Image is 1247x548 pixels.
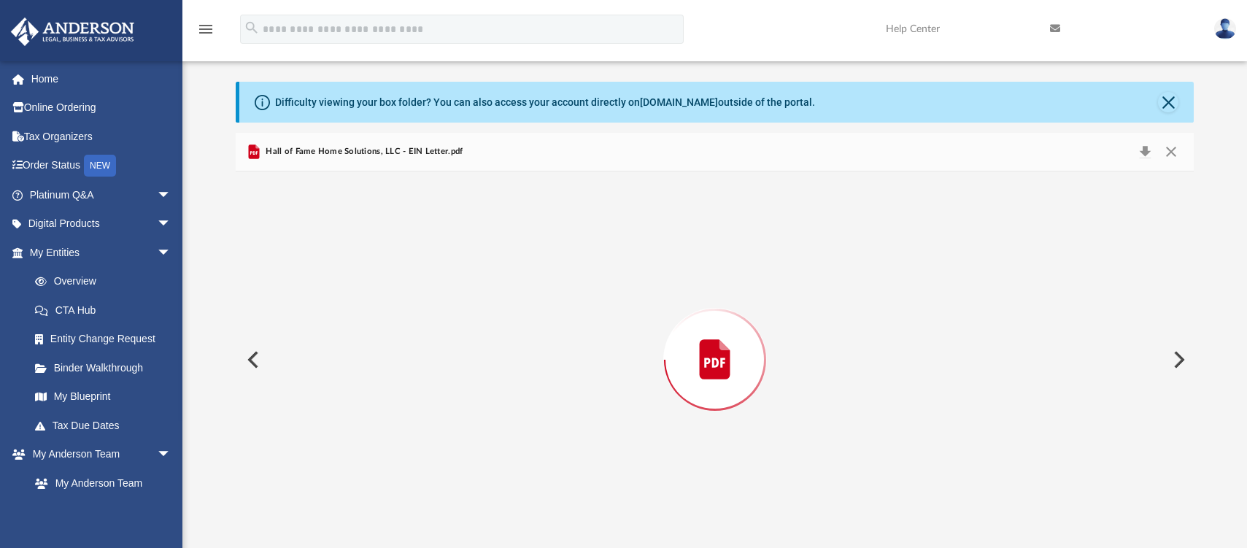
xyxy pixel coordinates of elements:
button: Close [1158,142,1184,162]
div: Difficulty viewing your box folder? You can also access your account directly on outside of the p... [275,95,815,110]
button: Next File [1162,339,1194,380]
a: Order StatusNEW [10,151,193,181]
span: arrow_drop_down [157,180,186,210]
a: Home [10,64,193,93]
a: [DOMAIN_NAME] [640,96,718,108]
a: menu [197,28,215,38]
i: search [244,20,260,36]
a: Tax Due Dates [20,411,193,440]
a: My Anderson Teamarrow_drop_down [10,440,186,469]
a: Platinum Q&Aarrow_drop_down [10,180,193,209]
a: My Entitiesarrow_drop_down [10,238,193,267]
span: arrow_drop_down [157,238,186,268]
div: NEW [84,155,116,177]
a: Anderson System [20,498,186,527]
img: Anderson Advisors Platinum Portal [7,18,139,46]
a: Entity Change Request [20,325,193,354]
button: Close [1158,92,1178,112]
a: Overview [20,267,193,296]
span: Hall of Fame Home Solutions, LLC - EIN Letter.pdf [263,145,463,158]
a: My Blueprint [20,382,186,412]
a: Digital Productsarrow_drop_down [10,209,193,239]
img: User Pic [1214,18,1236,39]
a: Online Ordering [10,93,193,123]
a: CTA Hub [20,296,193,325]
div: Preview [236,133,1194,548]
button: Download [1132,142,1158,162]
a: My Anderson Team [20,468,179,498]
button: Previous File [236,339,268,380]
span: arrow_drop_down [157,440,186,470]
span: arrow_drop_down [157,209,186,239]
a: Binder Walkthrough [20,353,193,382]
a: Tax Organizers [10,122,193,151]
i: menu [197,20,215,38]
